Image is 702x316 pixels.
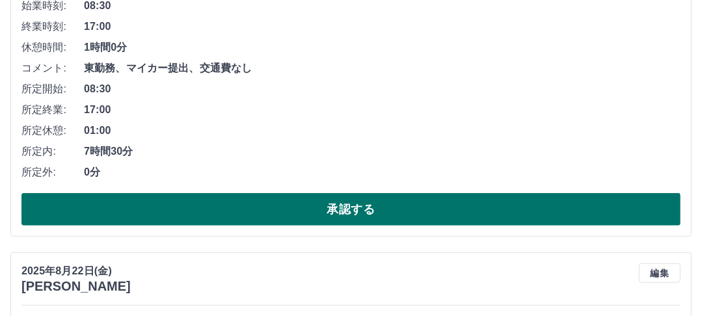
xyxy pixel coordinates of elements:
span: 08:30 [84,81,681,97]
span: 所定内: [21,144,84,159]
span: コメント: [21,60,84,76]
span: 17:00 [84,102,681,118]
button: 承認する [21,193,681,226]
span: 東勤務、マイカー提出、交通費なし [84,60,681,76]
span: 所定終業: [21,102,84,118]
span: 0分 [84,165,681,180]
span: 休憩時間: [21,40,84,55]
span: 所定休憩: [21,123,84,138]
span: 所定開始: [21,81,84,97]
span: 終業時刻: [21,19,84,34]
span: 01:00 [84,123,681,138]
h3: [PERSON_NAME] [21,279,131,294]
button: 編集 [639,263,681,283]
p: 2025年8月22日(金) [21,263,131,279]
span: 7時間30分 [84,144,681,159]
span: 1時間0分 [84,40,681,55]
span: 所定外: [21,165,84,180]
span: 17:00 [84,19,681,34]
